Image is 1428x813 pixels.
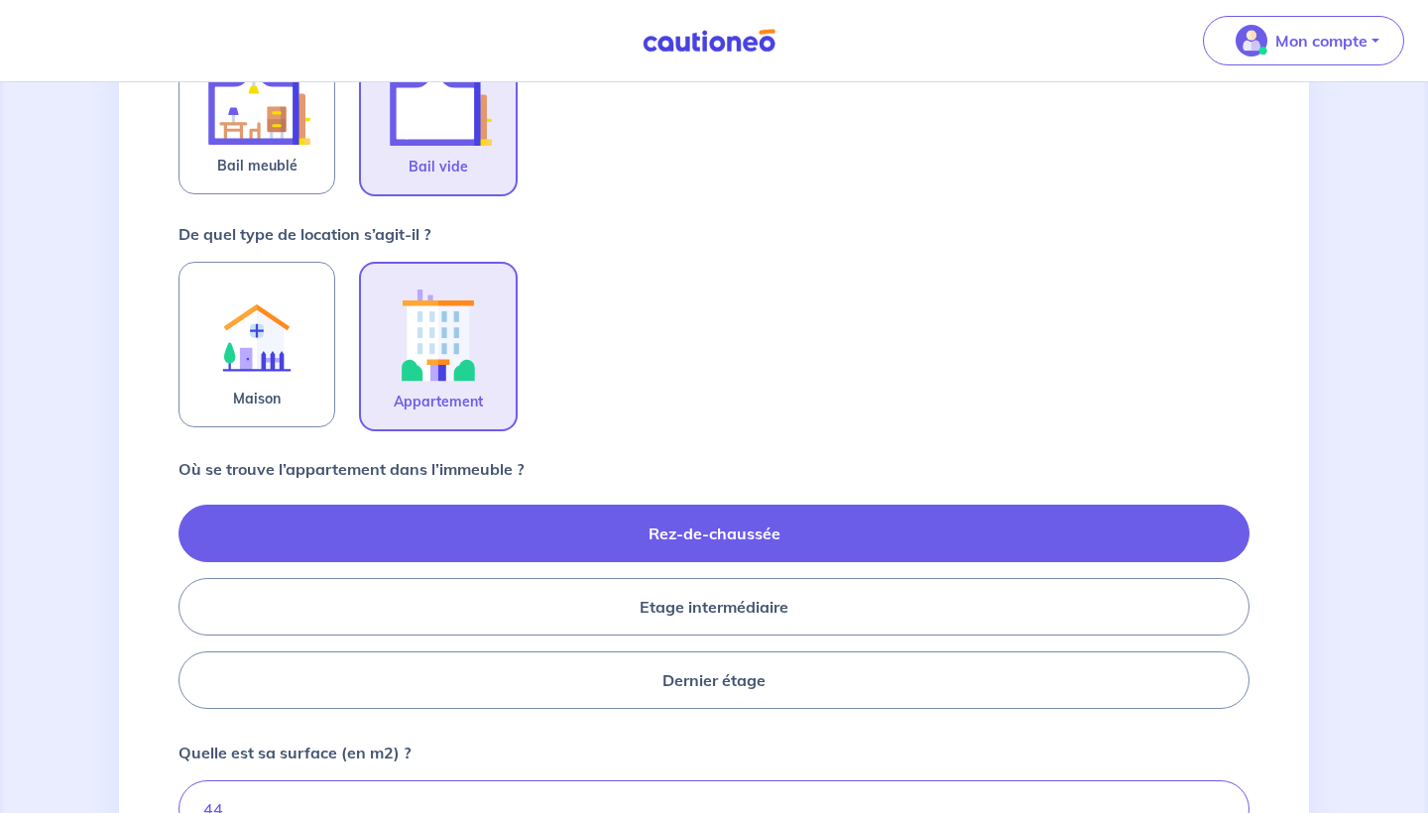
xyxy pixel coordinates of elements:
span: Bail meublé [217,154,297,177]
label: Rez-de-chaussée [178,505,1249,562]
span: Maison [233,387,281,410]
p: De quel type de location s’agit-il ? [178,222,430,246]
img: illu_empty_lease.svg [385,48,492,155]
img: illu_furnished_lease.svg [203,47,310,154]
label: Dernier étage [178,651,1249,709]
button: illu_account_valid_menu.svgMon compte [1203,16,1404,65]
img: illu_account_valid_menu.svg [1236,25,1267,57]
img: illu_rent.svg [203,279,310,387]
p: Mon compte [1275,29,1368,53]
img: illu_apartment.svg [385,280,492,390]
span: Bail vide [409,155,468,178]
p: Où se trouve l’appartement dans l’immeuble ? [178,457,524,481]
p: Quelle est sa surface (en m2) ? [178,741,411,764]
img: Cautioneo [635,29,783,54]
label: Etage intermédiaire [178,578,1249,636]
span: Appartement [394,390,483,413]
